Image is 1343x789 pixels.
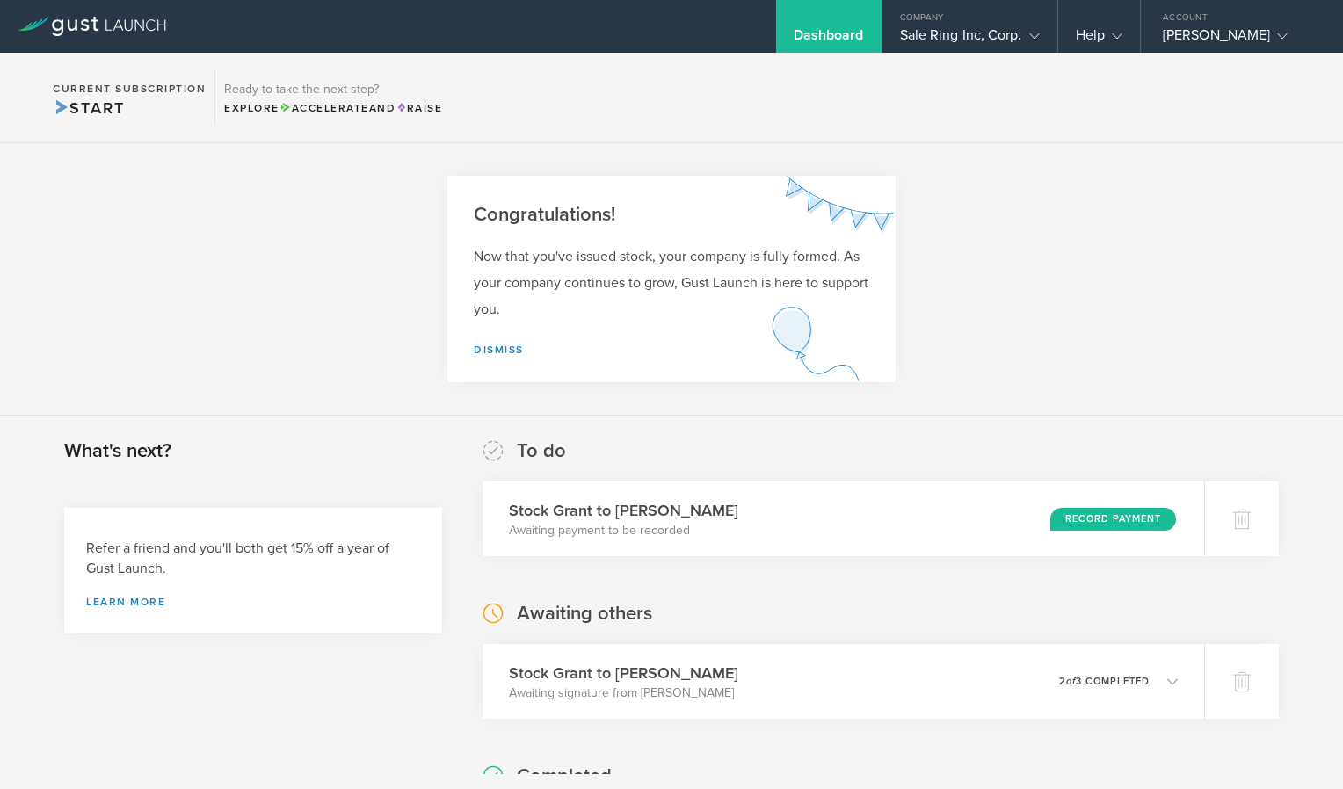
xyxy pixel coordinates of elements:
iframe: Chat Widget [1255,705,1343,789]
h2: What's next? [64,438,171,464]
p: Now that you've issued stock, your company is fully formed. As your company continues to grow, Gu... [474,243,869,322]
div: [PERSON_NAME] [1163,26,1312,53]
h3: Ready to take the next step? [224,83,442,96]
h2: Congratulations! [474,202,869,228]
h3: Stock Grant to [PERSON_NAME] [509,662,738,684]
div: Help [1076,26,1122,53]
p: Awaiting signature from [PERSON_NAME] [509,684,738,702]
div: Sale Ring Inc, Corp. [900,26,1040,53]
div: Explore [224,100,442,116]
h2: Current Subscription [53,83,206,94]
span: Raise [396,102,442,114]
h3: Refer a friend and you'll both get 15% off a year of Gust Launch. [86,539,420,579]
h3: Stock Grant to [PERSON_NAME] [509,499,738,522]
a: Dismiss [474,344,524,356]
div: Ready to take the next step?ExploreAccelerateandRaise [214,70,451,125]
p: Awaiting payment to be recorded [509,522,738,539]
a: Learn more [86,597,420,607]
div: Stock Grant to [PERSON_NAME]Awaiting payment to be recordedRecord Payment [483,481,1204,556]
h2: To do [517,438,566,464]
em: of [1066,676,1076,687]
p: 2 3 completed [1059,677,1150,686]
div: Dashboard [794,26,864,53]
h2: Awaiting others [517,601,652,626]
h2: Completed [517,764,612,789]
span: Start [53,98,124,118]
span: and [279,102,396,114]
div: Record Payment [1050,508,1176,531]
span: Accelerate [279,102,369,114]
